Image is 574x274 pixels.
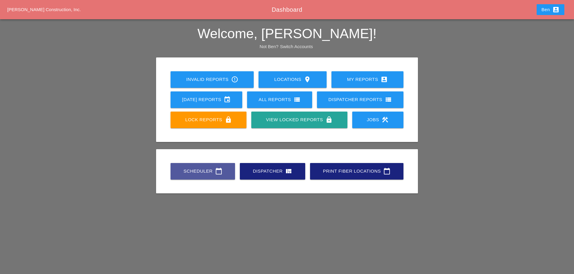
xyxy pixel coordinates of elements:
[231,76,238,83] i: error_outline
[310,163,403,180] a: Print Fiber Locations
[268,76,317,83] div: Locations
[317,91,403,108] a: Dispatcher Reports
[249,168,296,175] div: Dispatcher
[325,116,333,123] i: lock
[341,76,394,83] div: My Reports
[261,116,337,123] div: View Locked Reports
[225,116,232,123] i: lock
[331,71,403,88] a: My Reports
[285,168,292,175] i: view_quilt
[327,96,394,103] div: Dispatcher Reports
[7,7,81,12] a: [PERSON_NAME] Construction, Inc.
[180,116,237,123] div: Lock Reports
[352,112,403,128] a: Jobs
[257,96,303,103] div: All Reports
[180,168,225,175] div: Scheduler
[537,4,564,15] button: Ben
[171,112,246,128] a: Lock Reports
[272,6,302,13] span: Dashboard
[224,96,231,103] i: event
[320,168,394,175] div: Print Fiber Locations
[180,76,244,83] div: Invalid Reports
[260,44,279,49] span: Not Ben?
[293,96,301,103] i: view_list
[385,96,392,103] i: view_list
[541,6,560,13] div: Ben
[240,163,305,180] a: Dispatcher
[259,71,326,88] a: Locations
[251,112,347,128] a: View Locked Reports
[383,168,391,175] i: calendar_today
[180,96,233,103] div: [DATE] Reports
[171,71,254,88] a: Invalid Reports
[552,6,560,13] i: account_box
[215,168,222,175] i: calendar_today
[362,116,394,123] div: Jobs
[381,76,388,83] i: account_box
[304,76,311,83] i: location_on
[171,163,235,180] a: Scheduler
[171,91,242,108] a: [DATE] Reports
[381,116,389,123] i: construction
[247,91,312,108] a: All Reports
[280,44,313,49] a: Switch Accounts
